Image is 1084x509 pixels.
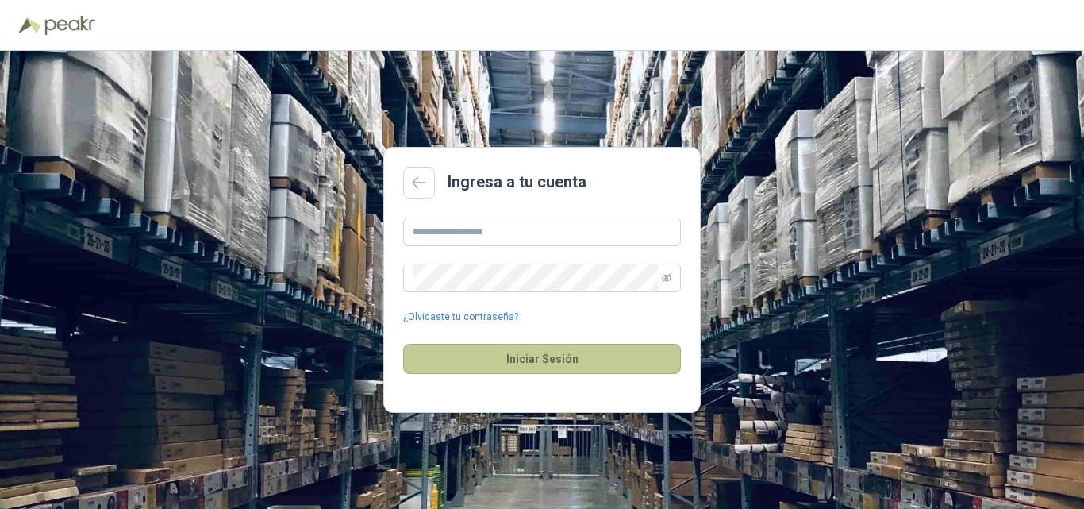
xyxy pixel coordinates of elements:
span: eye-invisible [662,273,671,283]
img: Peakr [44,16,95,35]
a: ¿Olvidaste tu contraseña? [403,310,518,325]
button: Iniciar Sesión [403,344,681,374]
h2: Ingresa a tu cuenta [448,170,586,195]
img: Logo [19,17,41,33]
